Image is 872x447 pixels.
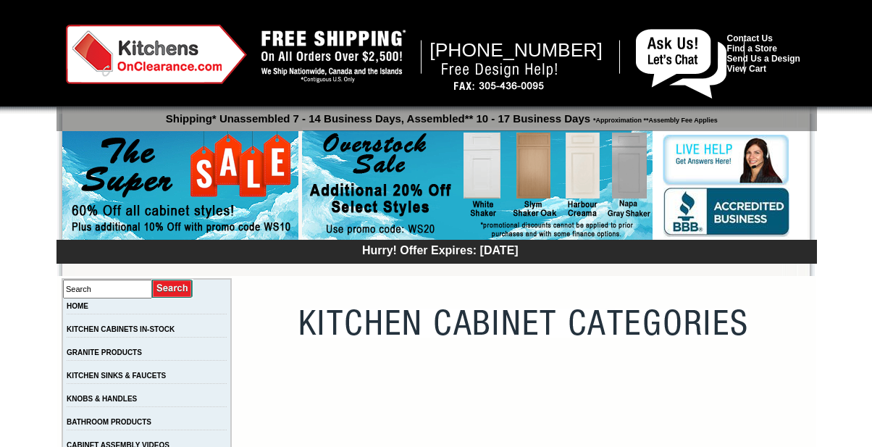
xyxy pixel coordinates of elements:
a: Find a Store [727,43,777,54]
p: Shipping* Unassembled 7 - 14 Business Days, Assembled** 10 - 17 Business Days [64,106,817,125]
span: [PHONE_NUMBER] [429,39,603,61]
span: *Approximation **Assembly Fee Applies [590,113,718,124]
a: GRANITE PRODUCTS [67,348,142,356]
a: BATHROOM PRODUCTS [67,418,151,426]
a: KNOBS & HANDLES [67,395,137,403]
a: KITCHEN CABINETS IN-STOCK [67,325,175,333]
a: View Cart [727,64,766,74]
img: Kitchens on Clearance Logo [66,25,247,84]
a: KITCHEN SINKS & FAUCETS [67,372,166,380]
div: Hurry! Offer Expires: [DATE] [64,242,817,257]
a: Send Us a Design [727,54,800,64]
a: HOME [67,302,88,310]
a: Contact Us [727,33,773,43]
input: Submit [152,279,193,298]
